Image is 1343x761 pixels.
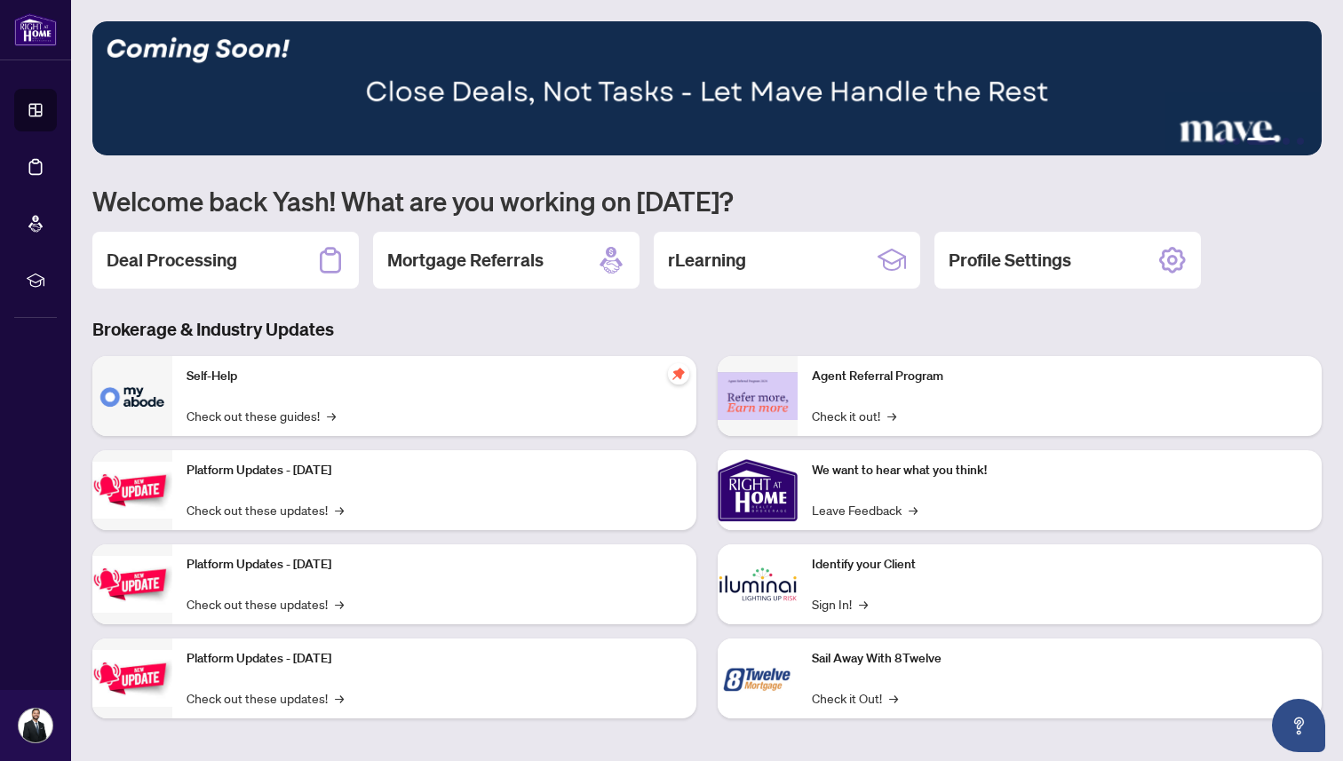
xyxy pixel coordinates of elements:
p: Platform Updates - [DATE] [187,461,682,480]
button: Open asap [1272,699,1325,752]
span: → [335,500,344,519]
a: Check out these guides!→ [187,406,336,425]
a: Sign In!→ [812,594,868,614]
button: 5 [1297,138,1304,145]
img: logo [14,13,57,46]
span: → [327,406,336,425]
p: We want to hear what you think! [812,461,1307,480]
img: Platform Updates - July 8, 2025 [92,556,172,612]
span: → [887,406,896,425]
p: Platform Updates - [DATE] [187,649,682,669]
h1: Welcome back Yash! What are you working on [DATE]? [92,184,1322,218]
a: Leave Feedback→ [812,500,918,519]
span: → [889,688,898,708]
p: Identify your Client [812,555,1307,575]
a: Check out these updates!→ [187,500,344,519]
h3: Brokerage & Industry Updates [92,317,1322,342]
span: → [335,594,344,614]
p: Agent Referral Program [812,367,1307,386]
img: Platform Updates - June 23, 2025 [92,650,172,706]
button: 4 [1283,138,1290,145]
h2: Profile Settings [949,248,1071,273]
img: We want to hear what you think! [718,450,798,530]
img: Platform Updates - July 21, 2025 [92,462,172,518]
p: Sail Away With 8Twelve [812,649,1307,669]
a: Check out these updates!→ [187,688,344,708]
a: Check it Out!→ [812,688,898,708]
a: Check it out!→ [812,406,896,425]
p: Self-Help [187,367,682,386]
button: 1 [1219,138,1226,145]
img: Profile Icon [19,709,52,742]
h2: Deal Processing [107,248,237,273]
img: Self-Help [92,356,172,436]
img: Identify your Client [718,544,798,624]
span: pushpin [668,363,689,384]
img: Agent Referral Program [718,372,798,421]
p: Platform Updates - [DATE] [187,555,682,575]
img: Sail Away With 8Twelve [718,638,798,718]
button: 2 [1233,138,1240,145]
span: → [909,500,918,519]
span: → [859,594,868,614]
button: 3 [1247,138,1275,145]
span: → [335,688,344,708]
a: Check out these updates!→ [187,594,344,614]
img: Slide 2 [92,21,1322,155]
h2: Mortgage Referrals [387,248,544,273]
h2: rLearning [668,248,746,273]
